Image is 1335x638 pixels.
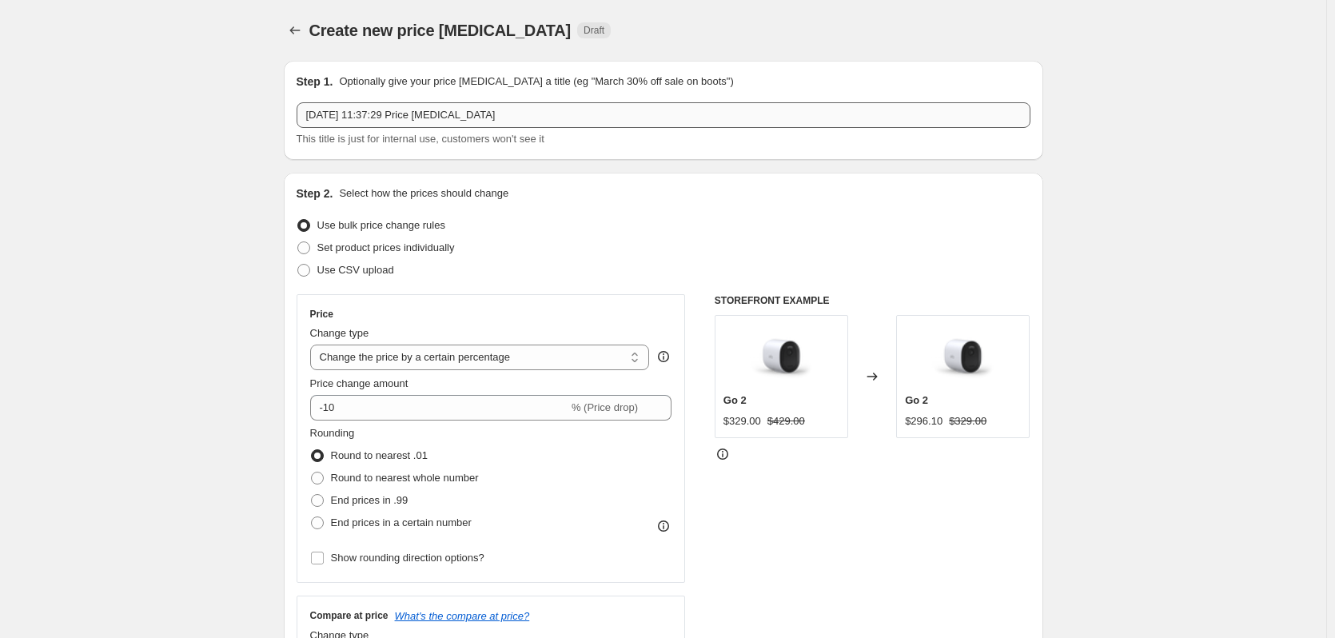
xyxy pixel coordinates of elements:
[310,609,389,622] h3: Compare at price
[656,349,671,365] div: help
[310,377,408,389] span: Price change amount
[931,324,995,388] img: go2-1-cam-w_80x.png
[331,494,408,506] span: End prices in .99
[317,219,445,231] span: Use bulk price change rules
[395,610,530,622] button: What's the compare at price?
[310,308,333,321] h3: Price
[310,395,568,421] input: -15
[310,327,369,339] span: Change type
[584,24,604,37] span: Draft
[331,472,479,484] span: Round to nearest whole number
[317,264,394,276] span: Use CSV upload
[749,324,813,388] img: go2-1-cam-w_80x.png
[339,74,733,90] p: Optionally give your price [MEDICAL_DATA] a title (eg "March 30% off sale on boots")
[572,401,638,413] span: % (Price drop)
[317,241,455,253] span: Set product prices individually
[715,294,1030,307] h6: STOREFRONT EXAMPLE
[309,22,572,39] span: Create new price [MEDICAL_DATA]
[767,413,805,429] strike: $429.00
[723,394,747,406] span: Go 2
[949,413,986,429] strike: $329.00
[297,185,333,201] h2: Step 2.
[297,133,544,145] span: This title is just for internal use, customers won't see it
[905,394,928,406] span: Go 2
[339,185,508,201] p: Select how the prices should change
[297,102,1030,128] input: 30% off holiday sale
[297,74,333,90] h2: Step 1.
[331,449,428,461] span: Round to nearest .01
[310,427,355,439] span: Rounding
[331,552,484,564] span: Show rounding direction options?
[905,413,942,429] div: $296.10
[723,413,761,429] div: $329.00
[284,19,306,42] button: Price change jobs
[331,516,472,528] span: End prices in a certain number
